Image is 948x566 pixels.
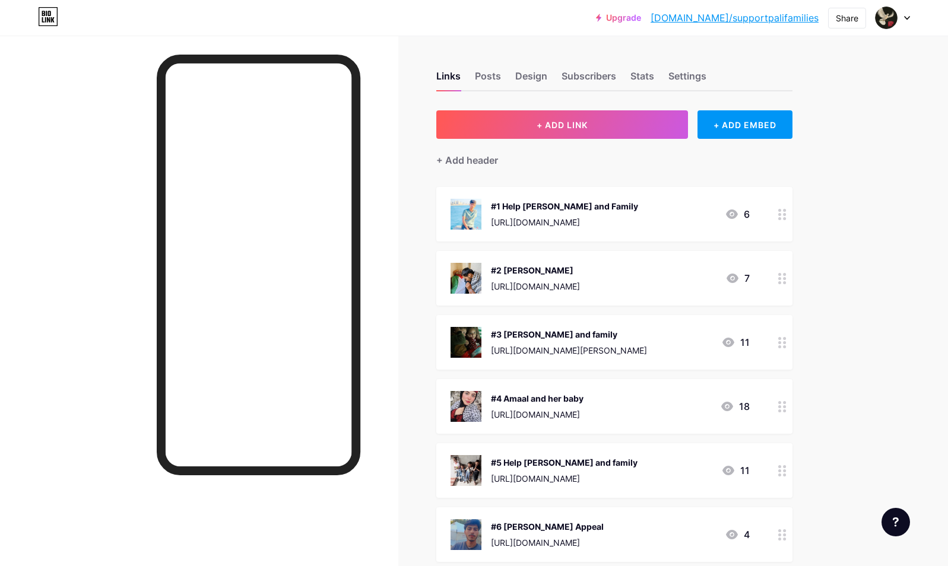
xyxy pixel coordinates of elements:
div: #6 [PERSON_NAME] Appeal [491,520,604,533]
img: #4 Amaal and her baby [451,391,481,422]
span: + ADD LINK [537,120,588,130]
img: #5 Help Jumana and family [451,455,481,486]
div: #2 [PERSON_NAME] [491,264,580,276]
div: #5 Help [PERSON_NAME] and family [491,456,638,469]
div: Posts [475,69,501,90]
div: [URL][DOMAIN_NAME] [491,408,584,421]
div: Subscribers [562,69,616,90]
div: [URL][DOMAIN_NAME] [491,216,638,228]
img: hearttonicart [875,7,898,29]
div: + ADD EMBED [697,110,792,139]
div: #4 Amaal and her baby [491,392,584,405]
div: #1 Help [PERSON_NAME] and Family [491,200,638,212]
div: Share [836,12,858,24]
div: 18 [720,399,750,414]
div: 4 [725,527,750,542]
a: [DOMAIN_NAME]/supportpalifamilies [651,11,819,25]
div: [URL][DOMAIN_NAME][PERSON_NAME] [491,344,647,357]
div: [URL][DOMAIN_NAME] [491,536,604,549]
a: Upgrade [596,13,641,23]
div: #3 [PERSON_NAME] and family [491,328,647,341]
button: + ADD LINK [436,110,689,139]
div: 6 [725,207,750,221]
img: #1 Help Ibrahim and Family [451,199,481,230]
img: #6 Ibrahim Rent Appeal [451,519,481,550]
div: + Add header [436,153,498,167]
div: [URL][DOMAIN_NAME] [491,472,638,485]
div: 11 [721,463,750,478]
div: Design [515,69,547,90]
div: Settings [668,69,706,90]
div: Stats [630,69,654,90]
div: 11 [721,335,750,349]
div: 7 [725,271,750,285]
img: #2 Abdul [451,263,481,294]
div: Links [436,69,461,90]
div: [URL][DOMAIN_NAME] [491,280,580,292]
img: #3 Reda and family [451,327,481,358]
